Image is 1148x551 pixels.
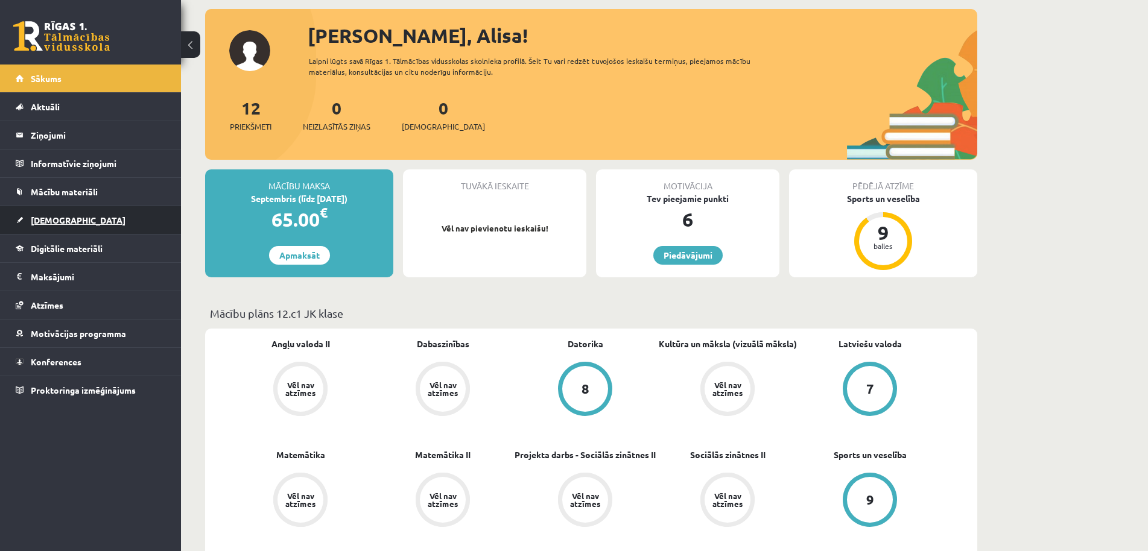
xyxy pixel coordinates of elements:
[789,192,977,205] div: Sports un veselība
[284,492,317,508] div: Vēl nav atzīmes
[205,169,393,192] div: Mācību maksa
[865,242,901,250] div: balles
[229,362,372,418] a: Vēl nav atzīmes
[303,97,370,133] a: 0Neizlasītās ziņas
[417,338,469,350] a: Dabaszinības
[568,338,603,350] a: Datorika
[789,169,977,192] div: Pēdējā atzīme
[31,73,62,84] span: Sākums
[834,449,907,461] a: Sports un veselība
[16,320,166,347] a: Motivācijas programma
[16,150,166,177] a: Informatīvie ziņojumi
[16,263,166,291] a: Maksājumi
[402,121,485,133] span: [DEMOGRAPHIC_DATA]
[284,381,317,397] div: Vēl nav atzīmes
[582,382,589,395] div: 8
[31,385,136,395] span: Proktoringa izmēģinājums
[409,222,580,235] p: Vēl nav pievienotu ieskaišu!
[308,21,977,50] div: [PERSON_NAME], Alisa!
[596,169,779,192] div: Motivācija
[865,223,901,242] div: 9
[839,338,902,350] a: Latviešu valoda
[276,449,325,461] a: Matemātika
[31,150,166,177] legend: Informatīvie ziņojumi
[402,97,485,133] a: 0[DEMOGRAPHIC_DATA]
[230,121,271,133] span: Priekšmeti
[514,473,656,529] a: Vēl nav atzīmes
[16,178,166,206] a: Mācību materiāli
[653,246,723,265] a: Piedāvājumi
[31,328,126,339] span: Motivācijas programma
[659,338,797,350] a: Kultūra un māksla (vizuālā māksla)
[16,65,166,92] a: Sākums
[271,338,330,350] a: Angļu valoda II
[16,291,166,319] a: Atzīmes
[426,381,460,397] div: Vēl nav atzīmes
[16,348,166,376] a: Konferences
[415,449,471,461] a: Matemātika II
[16,235,166,262] a: Digitālie materiāli
[426,492,460,508] div: Vēl nav atzīmes
[515,449,656,461] a: Projekta darbs - Sociālās zinātnes II
[205,205,393,234] div: 65.00
[403,169,586,192] div: Tuvākā ieskaite
[31,243,103,254] span: Digitālie materiāli
[799,473,941,529] a: 9
[690,449,766,461] a: Sociālās zinātnes II
[205,192,393,205] div: Septembris (līdz [DATE])
[16,206,166,234] a: [DEMOGRAPHIC_DATA]
[16,93,166,121] a: Aktuāli
[31,300,63,310] span: Atzīmes
[309,55,772,77] div: Laipni lūgts savā Rīgas 1. Tālmācības vidusskolas skolnieka profilā. Šeit Tu vari redzēt tuvojošo...
[596,205,779,234] div: 6
[799,362,941,418] a: 7
[656,473,799,529] a: Vēl nav atzīmes
[31,263,166,291] legend: Maksājumi
[656,362,799,418] a: Vēl nav atzīmes
[320,204,328,221] span: €
[269,246,330,265] a: Apmaksāt
[568,492,602,508] div: Vēl nav atzīmes
[789,192,977,272] a: Sports un veselība 9 balles
[866,493,874,506] div: 9
[31,101,60,112] span: Aktuāli
[229,473,372,529] a: Vēl nav atzīmes
[303,121,370,133] span: Neizlasītās ziņas
[230,97,271,133] a: 12Priekšmeti
[31,215,125,225] span: [DEMOGRAPHIC_DATA]
[866,382,874,395] div: 7
[16,121,166,149] a: Ziņojumi
[711,492,744,508] div: Vēl nav atzīmes
[31,356,81,367] span: Konferences
[13,21,110,51] a: Rīgas 1. Tālmācības vidusskola
[372,473,514,529] a: Vēl nav atzīmes
[514,362,656,418] a: 8
[16,376,166,404] a: Proktoringa izmēģinājums
[31,186,98,197] span: Mācību materiāli
[596,192,779,205] div: Tev pieejamie punkti
[210,305,972,321] p: Mācību plāns 12.c1 JK klase
[711,381,744,397] div: Vēl nav atzīmes
[31,121,166,149] legend: Ziņojumi
[372,362,514,418] a: Vēl nav atzīmes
